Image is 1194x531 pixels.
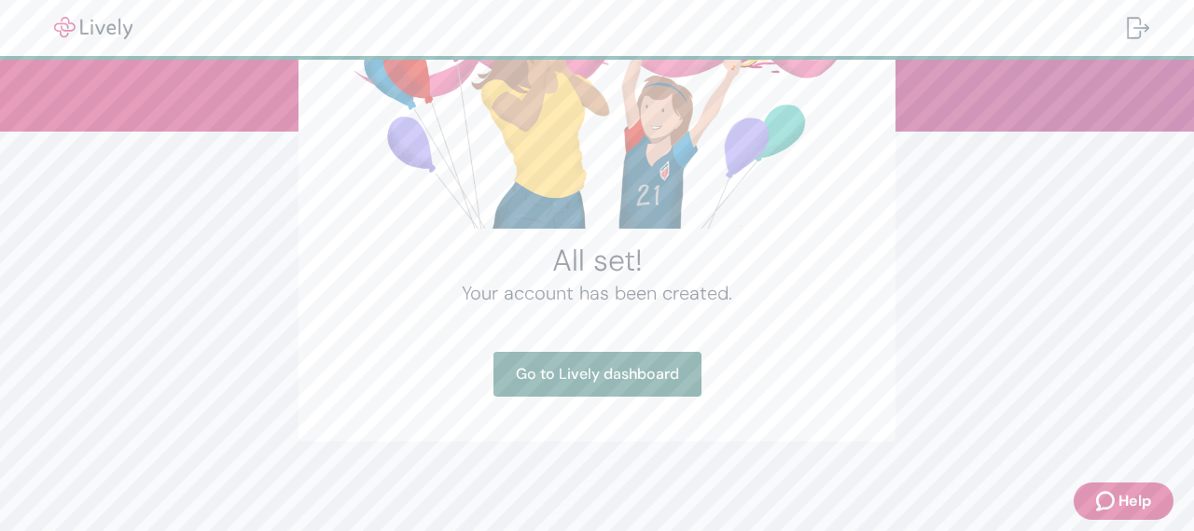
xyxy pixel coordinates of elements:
a: Go to Lively dashboard [493,352,701,397]
img: Lively [41,17,146,39]
h4: Your account has been created. [343,279,851,307]
button: Zendesk support iconHelp [1074,482,1173,520]
h2: All set! [343,242,851,279]
svg: Zendesk support icon [1096,490,1118,512]
span: Help [1118,490,1151,512]
button: Log out [1112,6,1164,50]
